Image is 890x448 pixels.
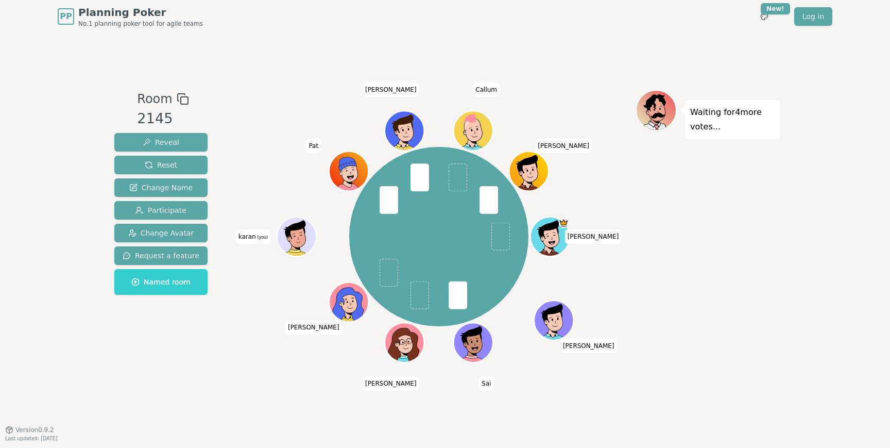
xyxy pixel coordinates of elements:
span: No.1 planning poker tool for agile teams [78,20,203,28]
span: Request a feature [123,251,199,261]
button: Click to change your avatar [278,218,315,255]
a: PPPlanning PokerNo.1 planning poker tool for agile teams [58,5,203,28]
span: Click to change your name [236,229,270,244]
button: Change Avatar [114,224,208,242]
span: Mohamed is the host [558,218,568,228]
span: Reveal [143,137,179,147]
div: New! [761,3,790,14]
button: Reveal [114,133,208,152]
span: (you) [256,235,268,240]
span: Click to change your name [306,138,321,153]
button: Participate [114,201,208,220]
span: Reset [145,160,177,170]
span: Participate [135,205,186,215]
span: Room [137,90,172,108]
span: Click to change your name [479,376,493,391]
span: Click to change your name [473,82,500,96]
div: 2145 [137,108,189,129]
a: Log in [794,7,832,26]
span: Named room [131,277,191,287]
button: Request a feature [114,246,208,265]
span: PP [60,10,72,23]
span: Version 0.9.2 [15,426,54,434]
span: Click to change your name [363,376,419,391]
span: Change Avatar [128,228,194,238]
button: Version0.9.2 [5,426,54,434]
span: Click to change your name [363,82,419,96]
p: Waiting for 4 more votes... [690,105,775,134]
span: Change Name [129,182,193,193]
button: New! [755,7,774,26]
button: Reset [114,156,208,174]
span: Click to change your name [565,229,622,244]
span: Click to change your name [560,338,617,353]
span: Click to change your name [285,320,342,335]
button: Change Name [114,178,208,197]
span: Click to change your name [535,138,592,153]
button: Named room [114,269,208,295]
span: Last updated: [DATE] [5,436,58,441]
span: Planning Poker [78,5,203,20]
